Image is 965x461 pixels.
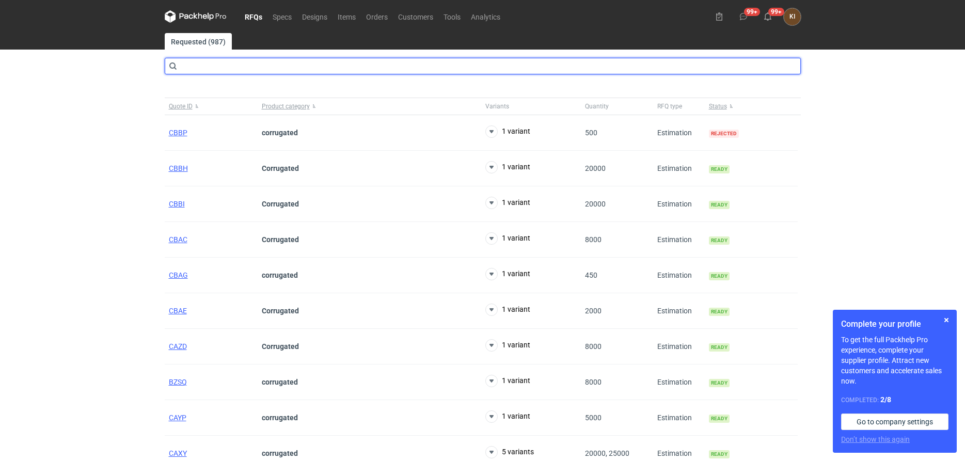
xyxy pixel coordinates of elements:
[653,115,705,151] div: Estimation
[880,395,891,404] strong: 2 / 8
[485,197,530,209] button: 1 variant
[485,232,530,245] button: 1 variant
[585,307,602,315] span: 2000
[165,98,258,115] button: Quote ID
[361,10,393,23] a: Orders
[585,164,606,172] span: 20000
[657,102,682,110] span: RFQ type
[262,271,298,279] strong: corrugated
[333,10,361,23] a: Items
[485,339,530,352] button: 1 variant
[165,33,232,50] a: Requested (987)
[585,378,602,386] span: 8000
[709,450,730,458] span: Ready
[784,8,801,25] button: KI
[585,414,602,422] span: 5000
[653,364,705,400] div: Estimation
[653,329,705,364] div: Estimation
[709,102,727,110] span: Status
[262,129,298,137] strong: corrugated
[485,304,530,316] button: 1 variant
[169,307,187,315] a: CBAE
[267,10,297,23] a: Specs
[485,375,530,387] button: 1 variant
[709,130,739,138] span: Rejected
[653,186,705,222] div: Estimation
[585,129,597,137] span: 500
[841,318,948,330] h1: Complete your profile
[169,342,187,351] a: CAZD
[258,98,481,115] button: Product category
[466,10,505,23] a: Analytics
[709,308,730,316] span: Ready
[585,271,597,279] span: 450
[841,434,910,444] button: Don’t show this again
[485,446,534,458] button: 5 variants
[262,342,299,351] strong: Corrugated
[169,102,193,110] span: Quote ID
[709,343,730,352] span: Ready
[262,414,298,422] strong: corrugated
[653,400,705,436] div: Estimation
[262,307,299,315] strong: Corrugated
[585,235,602,244] span: 8000
[165,10,227,23] svg: Packhelp Pro
[709,379,730,387] span: Ready
[585,102,609,110] span: Quantity
[653,258,705,293] div: Estimation
[841,335,948,386] p: To get the full Packhelp Pro experience, complete your supplier profile. Attract new customers an...
[169,129,187,137] a: CBBP
[709,415,730,423] span: Ready
[297,10,333,23] a: Designs
[841,394,948,405] div: Completed:
[653,222,705,258] div: Estimation
[240,10,267,23] a: RFQs
[393,10,438,23] a: Customers
[760,8,776,25] button: 99+
[585,449,629,457] span: 20000, 25000
[940,314,953,326] button: Skip for now
[705,98,798,115] button: Status
[709,201,730,209] span: Ready
[585,342,602,351] span: 8000
[262,235,299,244] strong: Corrugated
[653,151,705,186] div: Estimation
[169,235,187,244] a: CBAC
[169,449,187,457] a: CAXY
[485,125,530,138] button: 1 variant
[169,200,185,208] a: CBBI
[709,272,730,280] span: Ready
[485,268,530,280] button: 1 variant
[169,164,188,172] a: CBBH
[735,8,752,25] button: 99+
[841,414,948,430] a: Go to company settings
[485,161,530,173] button: 1 variant
[262,102,310,110] span: Product category
[438,10,466,23] a: Tools
[169,414,186,422] a: CAYP
[262,164,299,172] strong: Corrugated
[784,8,801,25] div: Karolina Idkowiak
[709,236,730,245] span: Ready
[262,449,298,457] strong: corrugated
[585,200,606,208] span: 20000
[485,410,530,423] button: 1 variant
[485,102,509,110] span: Variants
[653,293,705,329] div: Estimation
[169,378,187,386] a: BZSQ
[709,165,730,173] span: Ready
[262,378,298,386] strong: corrugated
[169,271,188,279] a: CBAG
[262,200,299,208] strong: Corrugated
